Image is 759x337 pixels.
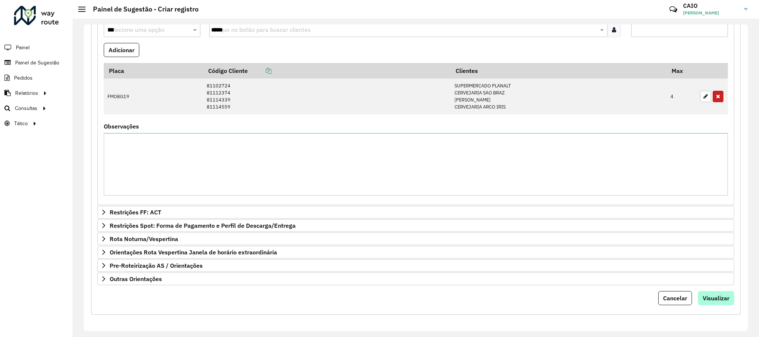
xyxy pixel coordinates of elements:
button: Adicionar [104,43,139,57]
span: Pedidos [14,74,33,82]
label: Observações [104,122,139,131]
td: 4 [667,79,696,114]
span: Rota Noturna/Vespertina [110,236,178,242]
span: Cancelar [663,294,687,302]
a: Pre-Roteirização AS / Orientações [97,259,734,272]
h2: Painel de Sugestão - Criar registro [86,5,199,13]
th: Max [667,63,696,79]
a: Restrições FF: ACT [97,206,734,218]
span: Outras Orientações [110,276,162,282]
a: Orientações Rota Vespertina Janela de horário extraordinária [97,246,734,258]
th: Código Cliente [203,63,451,79]
h3: CAIO [683,2,739,9]
a: Restrições Spot: Forma de Pagamento e Perfil de Descarga/Entrega [97,219,734,232]
span: Visualizar [703,294,729,302]
td: FMO8G19 [104,79,203,114]
a: Rota Noturna/Vespertina [97,233,734,245]
span: [PERSON_NAME] [683,10,739,16]
a: Outras Orientações [97,273,734,285]
span: Tático [14,120,28,127]
a: Contato Rápido [665,1,681,17]
span: Orientações Rota Vespertina Janela de horário extraordinária [110,249,277,255]
span: Painel de Sugestão [15,59,59,67]
td: SUPERMERCADO PLANALT CERVEJARIA SAO BRAZ [PERSON_NAME] CERVEJARIA ARCO IRIS [450,79,666,114]
a: Copiar [248,67,272,74]
span: Restrições FF: ACT [110,209,161,215]
th: Clientes [450,63,666,79]
span: Pre-Roteirização AS / Orientações [110,263,203,268]
button: Cancelar [658,291,692,305]
span: Painel [16,44,30,51]
span: Relatórios [15,89,38,97]
span: Consultas [15,104,37,112]
span: Restrições Spot: Forma de Pagamento e Perfil de Descarga/Entrega [110,223,296,228]
button: Visualizar [698,291,734,305]
div: Mapas Sugeridos: Placa-Cliente [97,10,734,205]
th: Placa [104,63,203,79]
td: 81102724 81112374 81114339 81114559 [203,79,451,114]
